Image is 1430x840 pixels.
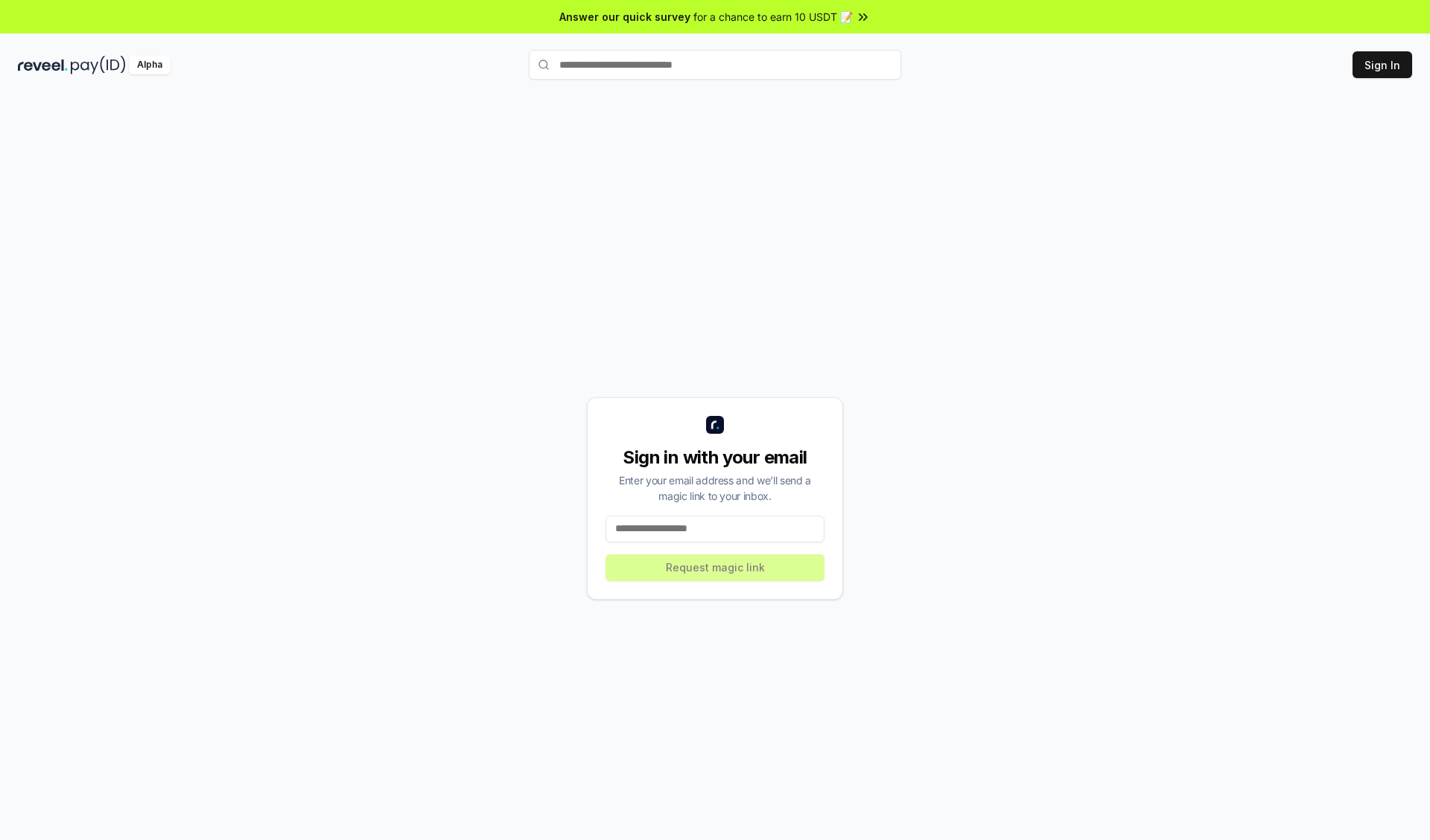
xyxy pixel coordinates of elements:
img: pay_id [71,56,126,74]
img: reveel_dark [18,56,68,74]
span: Answer our quick survey [559,9,690,25]
div: Alpha [129,56,171,74]
img: logo_small [706,416,724,434]
button: Sign In [1353,51,1412,78]
div: Sign in with your email [606,446,824,469]
div: Enter your email address and we’ll send a magic link to your inbox. [606,472,824,504]
span: for a chance to earn 10 USDT 📝 [693,9,853,25]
